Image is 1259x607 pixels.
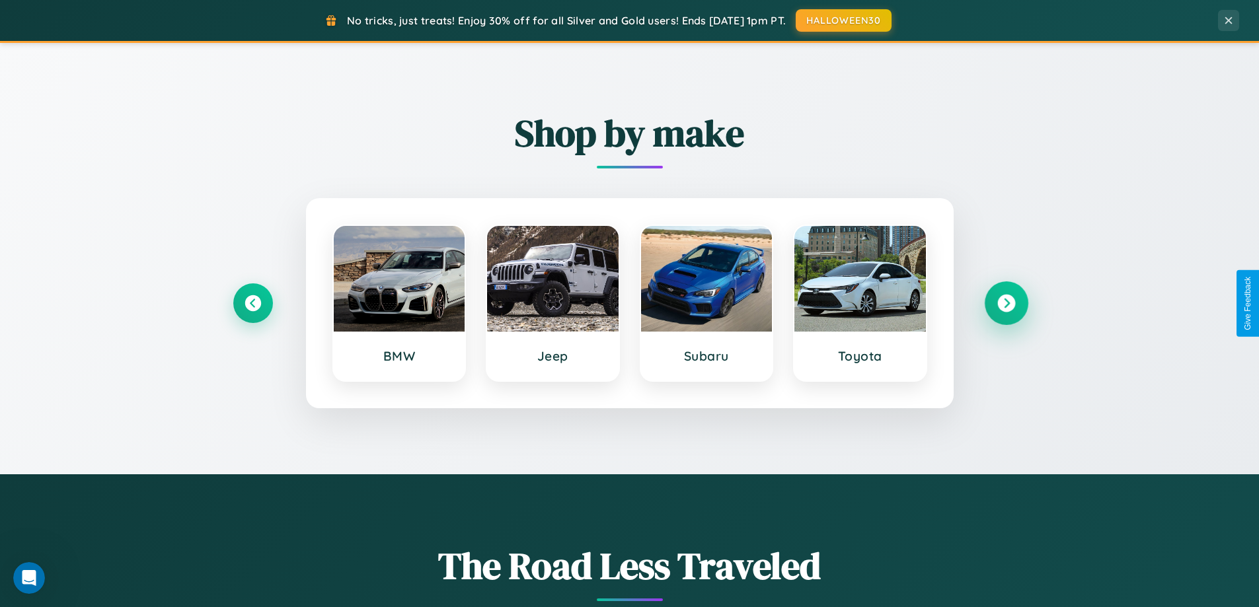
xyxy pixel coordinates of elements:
iframe: Intercom live chat [13,562,45,594]
h2: Shop by make [233,108,1026,159]
h3: Subaru [654,348,759,364]
h1: The Road Less Traveled [233,540,1026,591]
h3: Toyota [808,348,913,364]
h3: Jeep [500,348,605,364]
span: No tricks, just treats! Enjoy 30% off for all Silver and Gold users! Ends [DATE] 1pm PT. [347,14,786,27]
button: HALLOWEEN30 [796,9,892,32]
h3: BMW [347,348,452,364]
div: Give Feedback [1243,277,1252,330]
